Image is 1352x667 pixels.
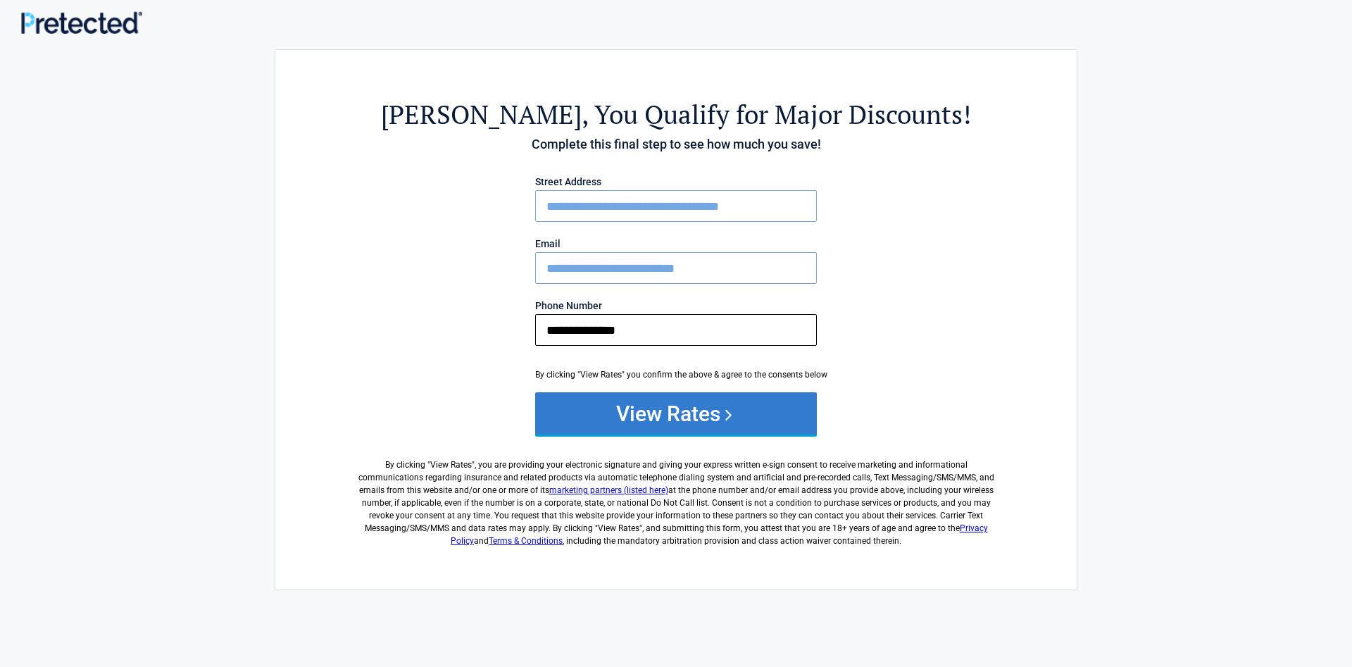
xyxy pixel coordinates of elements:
[535,239,817,249] label: Email
[381,97,582,132] span: [PERSON_NAME]
[21,11,142,33] img: Main Logo
[535,301,817,311] label: Phone Number
[489,536,563,546] a: Terms & Conditions
[353,135,999,154] h4: Complete this final step to see how much you save!
[535,392,817,435] button: View Rates
[353,447,999,547] label: By clicking " ", you are providing your electronic signature and giving your express written e-si...
[535,177,817,187] label: Street Address
[549,485,668,495] a: marketing partners (listed here)
[353,97,999,132] h2: , You Qualify for Major Discounts!
[430,460,472,470] span: View Rates
[535,368,817,381] div: By clicking "View Rates" you confirm the above & agree to the consents below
